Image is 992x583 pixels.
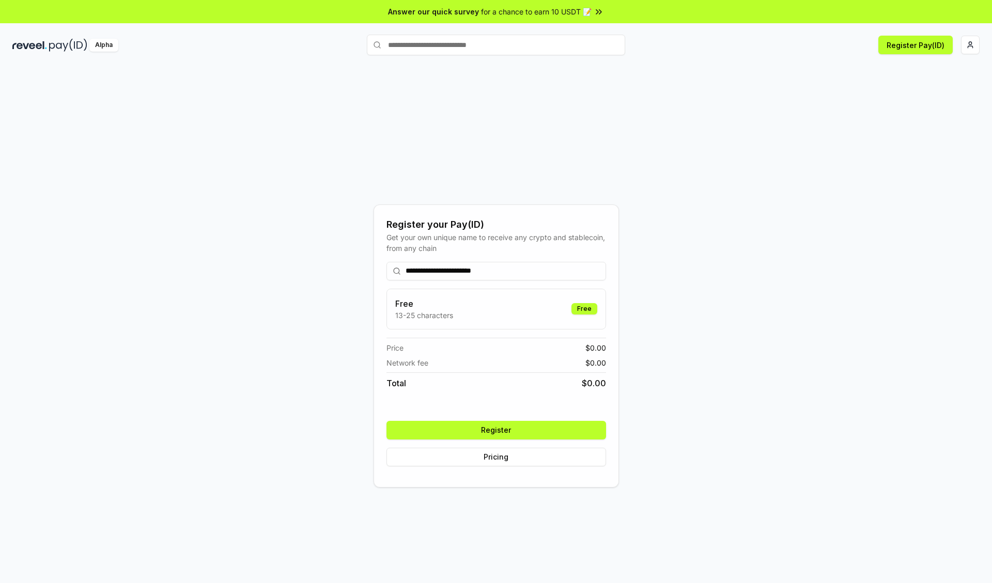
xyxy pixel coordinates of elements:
[585,357,606,368] span: $ 0.00
[386,448,606,466] button: Pricing
[395,310,453,321] p: 13-25 characters
[49,39,87,52] img: pay_id
[481,6,592,17] span: for a chance to earn 10 USDT 📝
[388,6,479,17] span: Answer our quick survey
[585,342,606,353] span: $ 0.00
[89,39,118,52] div: Alpha
[582,377,606,389] span: $ 0.00
[386,357,428,368] span: Network fee
[386,377,406,389] span: Total
[12,39,47,52] img: reveel_dark
[395,297,453,310] h3: Free
[386,232,606,254] div: Get your own unique name to receive any crypto and stablecoin, from any chain
[386,421,606,439] button: Register
[878,36,953,54] button: Register Pay(ID)
[386,217,606,232] div: Register your Pay(ID)
[386,342,404,353] span: Price
[571,303,597,314] div: Free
